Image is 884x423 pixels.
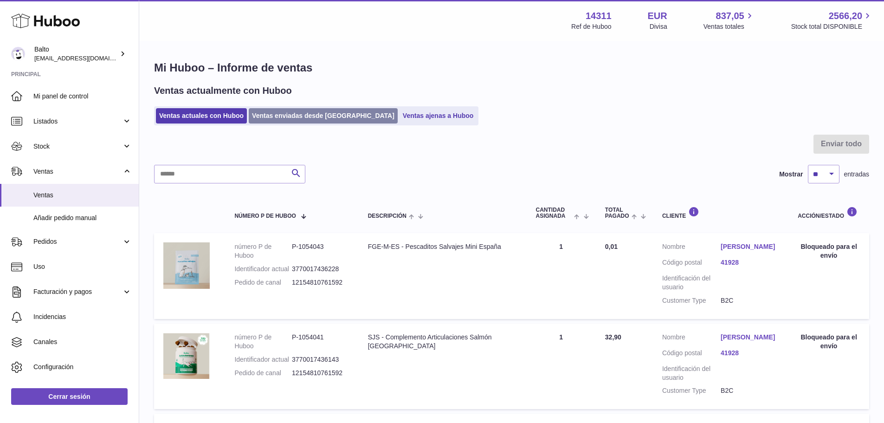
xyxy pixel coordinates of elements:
[154,60,869,75] h1: Mi Huboo – Informe de ventas
[721,333,779,342] a: [PERSON_NAME]
[798,333,860,351] div: Bloqueado para el envío
[154,85,292,97] h2: Ventas actualmente con Huboo
[234,333,292,351] dt: número P de Huboo
[368,333,517,351] div: SJS - Complemento Articulaciones Salmón [GEOGRAPHIC_DATA]
[791,22,873,31] span: Stock total DISPONIBLE
[721,349,779,358] a: 41928
[791,10,873,31] a: 2566,20 Stock total DISPONIBLE
[648,10,667,22] strong: EUR
[662,386,721,395] dt: Customer Type
[292,355,349,364] dd: 3770017436143
[662,364,721,382] dt: Identificación del usuario
[33,262,132,271] span: Uso
[703,22,755,31] span: Ventas totales
[292,278,349,287] dd: 12154810761592
[33,237,122,246] span: Pedidos
[662,258,721,269] dt: Código postal
[33,214,132,222] span: Añadir pedido manual
[33,191,132,200] span: Ventas
[33,312,132,321] span: Incidencias
[292,369,349,377] dd: 12154810761592
[571,22,611,31] div: Ref de Huboo
[721,386,779,395] dd: B2C
[721,258,779,267] a: 41928
[662,296,721,305] dt: Customer Type
[156,108,247,124] a: Ventas actuales con Huboo
[234,355,292,364] dt: Identificador actual
[292,333,349,351] dd: P-1054041
[163,242,210,289] img: 143111755177971.png
[234,369,292,377] dt: Pedido de canal
[662,349,721,360] dt: Código postal
[779,170,803,179] label: Mostrar
[721,242,779,251] a: [PERSON_NAME]
[368,213,407,219] span: Descripción
[400,108,477,124] a: Ventas ajenas a Huboo
[662,242,721,254] dt: Nombre
[292,265,349,273] dd: 3770017436228
[163,333,210,379] img: 1754381750.png
[33,167,122,176] span: Ventas
[650,22,667,31] div: Divisa
[716,10,744,22] span: 837,05
[33,117,122,126] span: Listados
[234,242,292,260] dt: número P de Huboo
[703,10,755,31] a: 837,05 Ventas totales
[526,233,595,319] td: 1
[662,274,721,292] dt: Identificación del usuario
[33,287,122,296] span: Facturación y pagos
[234,265,292,273] dt: Identificador actual
[662,333,721,344] dt: Nombre
[234,213,296,219] span: número P de Huboo
[292,242,349,260] dd: P-1054043
[605,207,629,219] span: Total pagado
[368,242,517,251] div: FGE-M-ES - Pescaditos Salvajes Mini España
[844,170,869,179] span: entradas
[536,207,572,219] span: Cantidad ASIGNADA
[526,324,595,409] td: 1
[33,142,122,151] span: Stock
[605,333,621,341] span: 32,90
[605,243,618,250] span: 0,01
[11,388,128,405] a: Cerrar sesión
[721,296,779,305] dd: B2C
[34,45,118,63] div: Balto
[798,242,860,260] div: Bloqueado para el envío
[234,278,292,287] dt: Pedido de canal
[798,207,860,219] div: Acción/Estado
[586,10,612,22] strong: 14311
[33,92,132,101] span: Mi panel de control
[249,108,398,124] a: Ventas enviadas desde [GEOGRAPHIC_DATA]
[829,10,862,22] span: 2566,20
[33,363,132,371] span: Configuración
[662,207,779,219] div: Cliente
[34,54,136,62] span: [EMAIL_ADDRESS][DOMAIN_NAME]
[33,338,132,346] span: Canales
[11,47,25,61] img: internalAdmin-14311@internal.huboo.com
